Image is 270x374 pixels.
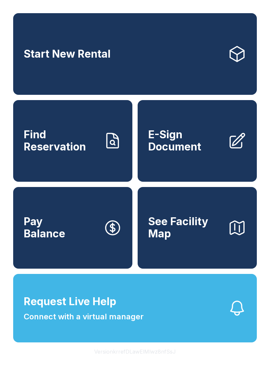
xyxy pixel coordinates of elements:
button: PayBalance [13,187,132,269]
span: Request Live Help [24,294,116,309]
button: Request Live HelpConnect with a virtual manager [13,274,257,342]
a: Find Reservation [13,100,132,182]
a: E-Sign Document [138,100,257,182]
span: Find Reservation [24,129,98,153]
span: Start New Rental [24,48,111,60]
a: Start New Rental [13,13,257,95]
span: E-Sign Document [148,129,223,153]
button: VersionkrrefDLawElMlwz8nfSsJ [89,342,181,361]
span: See Facility Map [148,216,223,240]
button: See Facility Map [138,187,257,269]
span: Pay Balance [24,216,65,240]
span: Connect with a virtual manager [24,311,144,323]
